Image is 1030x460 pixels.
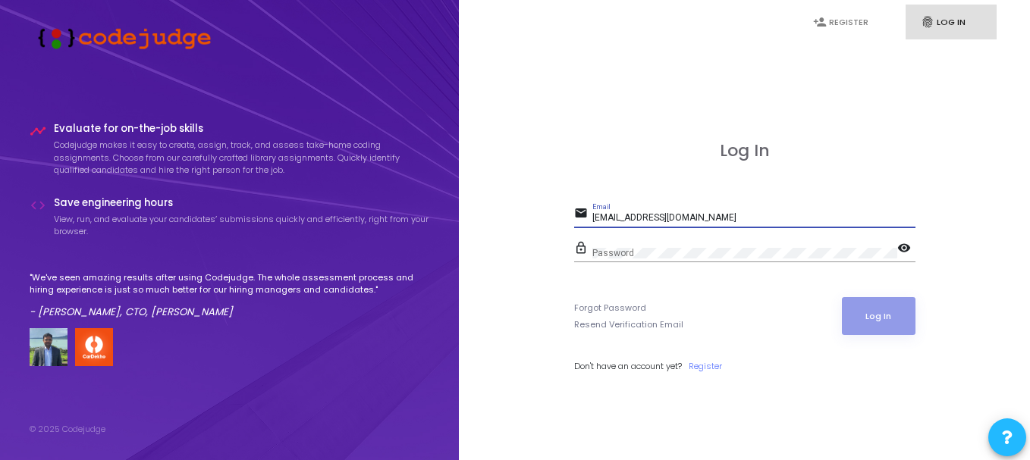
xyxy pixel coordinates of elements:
button: Log In [842,297,915,335]
i: code [30,197,46,214]
div: © 2025 Codejudge [30,423,105,436]
a: Forgot Password [574,302,646,314]
img: company-logo [75,328,113,366]
h4: Save engineering hours [54,197,430,209]
em: - [PERSON_NAME], CTO, [PERSON_NAME] [30,305,233,319]
a: Register [689,360,722,373]
h4: Evaluate for on-the-job skills [54,123,430,135]
h3: Log In [574,141,915,161]
p: View, run, and evaluate your candidates’ submissions quickly and efficiently, right from your bro... [54,213,430,238]
mat-icon: lock_outline [574,240,592,258]
mat-icon: email [574,205,592,224]
img: user image [30,328,68,366]
p: "We've seen amazing results after using Codejudge. The whole assessment process and hiring experi... [30,271,430,296]
a: fingerprintLog In [906,5,997,40]
span: Don't have an account yet? [574,360,682,372]
i: fingerprint [921,15,934,29]
mat-icon: visibility [897,240,915,258]
input: Email [592,213,915,224]
p: Codejudge makes it easy to create, assign, track, and assess take-home coding assignments. Choose... [54,139,430,177]
i: person_add [813,15,827,29]
a: Resend Verification Email [574,318,683,331]
i: timeline [30,123,46,139]
a: person_addRegister [798,5,889,40]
